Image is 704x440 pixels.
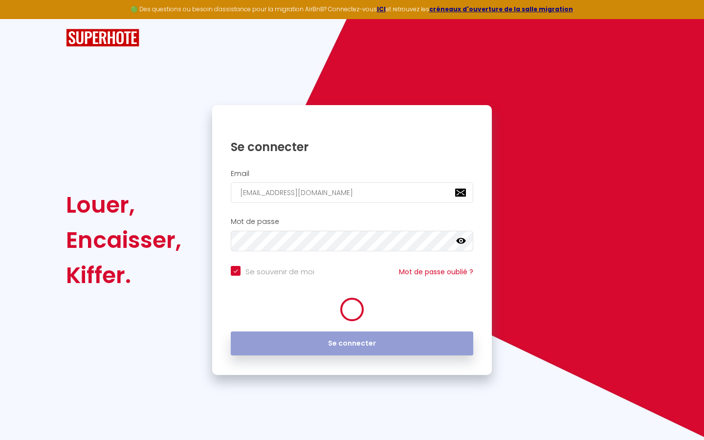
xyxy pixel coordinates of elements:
h1: Se connecter [231,139,473,154]
a: ICI [377,5,386,13]
h2: Email [231,170,473,178]
a: Mot de passe oublié ? [399,267,473,277]
h2: Mot de passe [231,218,473,226]
button: Se connecter [231,331,473,356]
a: créneaux d'ouverture de la salle migration [429,5,573,13]
button: Ouvrir le widget de chat LiveChat [8,4,37,33]
div: Kiffer. [66,258,181,293]
div: Louer, [66,187,181,222]
img: SuperHote logo [66,29,139,47]
div: Encaisser, [66,222,181,258]
input: Ton Email [231,182,473,203]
